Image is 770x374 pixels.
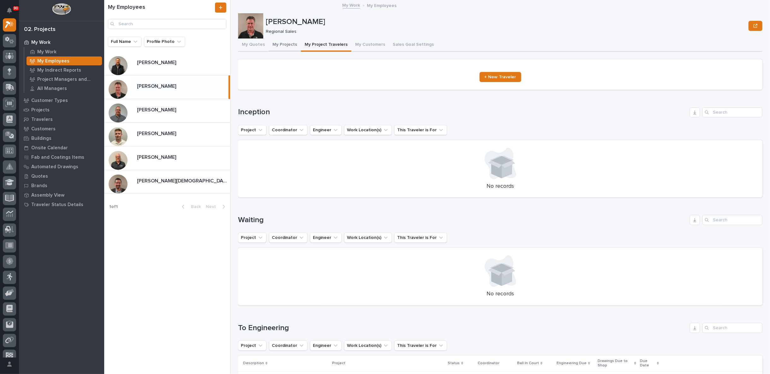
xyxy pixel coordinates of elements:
button: My Quotes [238,39,269,52]
button: Profile Photo [144,37,185,47]
p: No records [246,183,755,190]
p: Due Date [640,358,655,369]
button: Work Location(s) [344,341,392,351]
h1: To Engineering [238,324,687,333]
a: My Indirect Reports [24,66,104,74]
a: [PERSON_NAME][DEMOGRAPHIC_DATA][PERSON_NAME][DEMOGRAPHIC_DATA] [104,170,230,194]
a: My Work [19,38,104,47]
button: This Traveler is For [394,233,447,243]
a: [PERSON_NAME][PERSON_NAME] [104,146,230,170]
button: My Project Travelers [301,39,351,52]
p: Project [332,360,345,367]
a: Automated Drawings [19,162,104,171]
p: Quotes [31,174,48,179]
p: Engineering Due [557,360,587,367]
a: [PERSON_NAME][PERSON_NAME] [104,75,230,99]
span: + New Traveler [485,75,516,79]
p: My Employees [37,58,69,64]
p: My Indirect Reports [37,68,81,73]
a: Customers [19,124,104,134]
button: Coordinator [269,233,307,243]
button: Sales Goal Settings [389,39,438,52]
button: Work Location(s) [344,125,392,135]
button: Project [238,125,266,135]
a: All Managers [24,84,104,93]
p: Regional Sales [266,29,743,34]
p: [PERSON_NAME] [137,82,177,89]
button: Engineer [310,125,342,135]
button: Work Location(s) [344,233,392,243]
div: Search [702,323,762,333]
p: Status [448,360,460,367]
p: Automated Drawings [31,164,78,170]
a: Assembly View [19,190,104,200]
p: Onsite Calendar [31,145,68,151]
p: Travelers [31,117,53,122]
button: Project [238,341,266,351]
a: My Work [24,47,104,56]
a: Projects [19,105,104,115]
button: This Traveler is For [394,125,447,135]
input: Search [108,19,226,29]
a: Brands [19,181,104,190]
p: [PERSON_NAME] [137,58,177,66]
a: [PERSON_NAME][PERSON_NAME] [104,52,230,75]
p: All Managers [37,86,67,92]
p: 90 [14,6,18,10]
p: Ball In Court [517,360,539,367]
p: Assembly View [31,193,64,198]
p: My Work [37,49,57,55]
button: Coordinator [269,125,307,135]
h1: My Employees [108,4,214,11]
p: Customer Types [31,98,68,104]
span: Next [206,204,220,210]
a: Traveler Status Details [19,200,104,209]
p: Brands [31,183,47,189]
button: Next [203,204,230,210]
h1: Inception [238,108,687,117]
p: My Work [31,40,51,45]
p: Buildings [31,136,51,141]
a: Quotes [19,171,104,181]
img: Workspace Logo [52,3,71,15]
p: Fab and Coatings Items [31,155,84,160]
button: Full Name [108,37,141,47]
p: [PERSON_NAME] [137,129,177,137]
a: [PERSON_NAME][PERSON_NAME] [104,123,230,146]
p: 1 of 1 [104,199,123,215]
button: Project [238,233,266,243]
div: Notifications90 [8,8,16,18]
a: Onsite Calendar [19,143,104,152]
p: [PERSON_NAME] [137,106,177,113]
input: Search [702,107,762,117]
button: Engineer [310,233,342,243]
button: Back [177,204,203,210]
a: My Work [343,1,360,9]
button: My Customers [351,39,389,52]
button: Notifications [3,4,16,17]
a: Customer Types [19,96,104,105]
p: [PERSON_NAME] [137,153,177,160]
a: Project Managers and Engineers [24,75,104,84]
p: [PERSON_NAME] [266,17,746,27]
a: + New Traveler [480,72,521,82]
h1: Waiting [238,216,687,225]
a: [PERSON_NAME][PERSON_NAME] [104,99,230,123]
div: 02. Projects [24,26,56,33]
p: [PERSON_NAME][DEMOGRAPHIC_DATA] [137,177,229,184]
a: Travelers [19,115,104,124]
p: Drawings Due to Shop [598,358,632,369]
p: Projects [31,107,50,113]
button: This Traveler is For [394,341,447,351]
a: Buildings [19,134,104,143]
p: Traveler Status Details [31,202,83,208]
p: No records [246,291,755,298]
button: Engineer [310,341,342,351]
input: Search [702,215,762,225]
p: Customers [31,126,56,132]
a: Fab and Coatings Items [19,152,104,162]
button: My Projects [269,39,301,52]
span: Back [187,204,201,210]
